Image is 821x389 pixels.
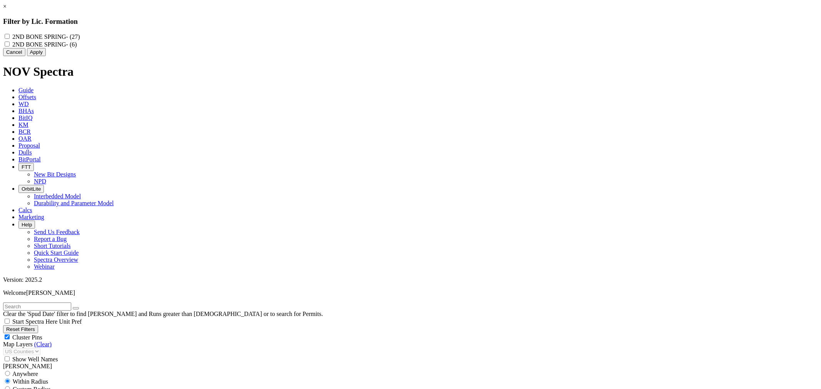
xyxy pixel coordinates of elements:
[12,371,38,377] span: Anywhere
[34,341,52,347] a: (Clear)
[18,101,29,107] span: WD
[3,341,33,347] span: Map Layers
[18,207,32,213] span: Calcs
[22,186,41,192] span: OrbitLite
[12,41,77,48] label: 2ND BONE SPRING
[3,48,25,56] button: Cancel
[34,236,67,242] a: Report a Bug
[27,48,46,56] button: Apply
[18,156,41,163] span: BitPortal
[18,115,32,121] span: BitIQ
[3,303,71,311] input: Search
[66,41,77,48] span: - (6)
[34,171,76,178] a: New Bit Designs
[3,65,818,79] h1: NOV Spectra
[18,214,44,220] span: Marketing
[3,3,7,10] a: ×
[34,263,55,270] a: Webinar
[18,149,32,156] span: Dulls
[3,276,818,283] div: Version: 2025.2
[12,33,80,40] label: 2ND BONE SPRING
[34,243,71,249] a: Short Tutorials
[12,334,42,341] span: Cluster Pins
[3,289,818,296] p: Welcome
[12,356,58,362] span: Show Well Names
[22,164,31,170] span: FTT
[18,142,40,149] span: Proposal
[18,135,32,142] span: OAR
[66,33,80,40] span: - (27)
[22,222,32,228] span: Help
[34,249,79,256] a: Quick Start Guide
[34,256,78,263] a: Spectra Overview
[26,289,75,296] span: [PERSON_NAME]
[59,318,82,325] span: Unit Pref
[3,311,323,317] span: Clear the 'Spud Date' filter to find [PERSON_NAME] and Runs greater than [DEMOGRAPHIC_DATA] or to...
[3,325,38,333] button: Reset Filters
[18,121,28,128] span: KM
[18,94,36,100] span: Offsets
[3,363,818,370] div: [PERSON_NAME]
[18,108,34,114] span: BHAs
[3,17,818,26] h3: Filter by Lic. Formation
[34,200,114,206] a: Durability and Parameter Model
[13,378,48,385] span: Within Radius
[12,318,57,325] span: Start Spectra Here
[34,229,80,235] a: Send Us Feedback
[34,178,46,185] a: NPD
[34,193,81,199] a: Interbedded Model
[18,128,31,135] span: BCR
[18,87,33,93] span: Guide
